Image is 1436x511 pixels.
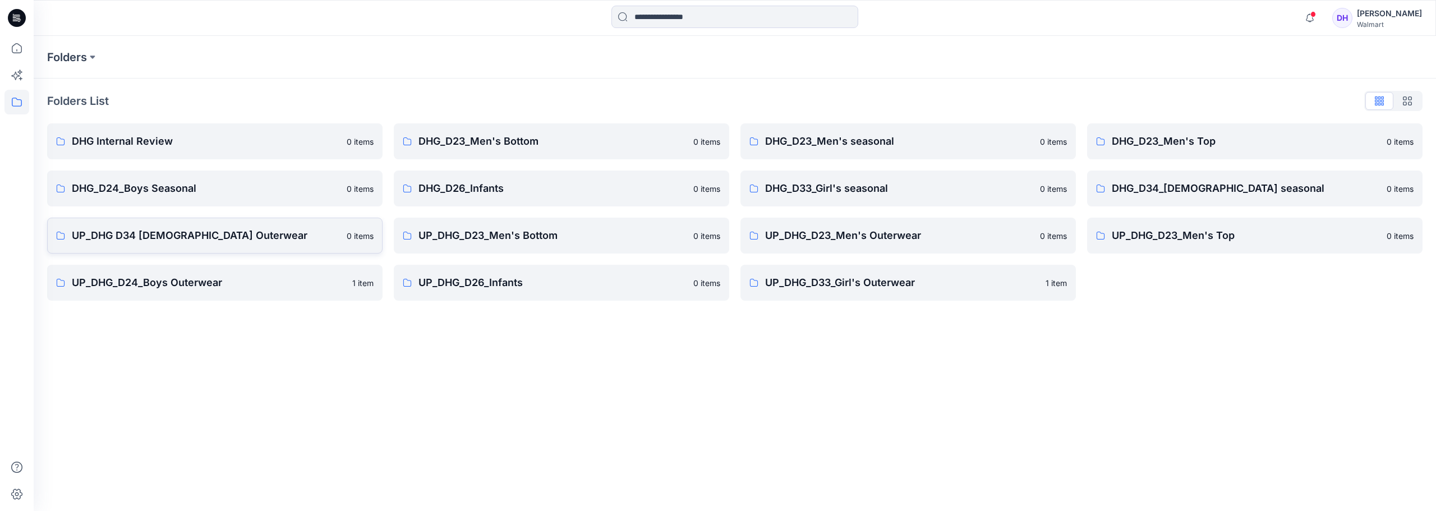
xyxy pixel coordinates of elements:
[347,183,374,195] p: 0 items
[740,265,1076,301] a: UP_DHG_D33_Girl's Outerwear1 item
[1357,7,1422,20] div: [PERSON_NAME]
[740,171,1076,206] a: DHG_D33_Girl's seasonal0 items
[1332,8,1352,28] div: DH
[1387,136,1414,148] p: 0 items
[47,171,383,206] a: DHG_D24_Boys Seasonal0 items
[72,228,340,243] p: UP_DHG D34 [DEMOGRAPHIC_DATA] Outerwear
[1112,133,1380,149] p: DHG_D23_Men's Top
[693,277,720,289] p: 0 items
[1087,171,1423,206] a: DHG_D34_[DEMOGRAPHIC_DATA] seasonal0 items
[418,133,687,149] p: DHG_D23_Men's Bottom
[47,49,87,65] a: Folders
[740,218,1076,254] a: UP_DHG_D23_Men's Outerwear0 items
[418,181,687,196] p: DHG_D26_Infants
[693,136,720,148] p: 0 items
[765,275,1039,291] p: UP_DHG_D33_Girl's Outerwear
[347,230,374,242] p: 0 items
[72,181,340,196] p: DHG_D24_Boys Seasonal
[1387,183,1414,195] p: 0 items
[1087,123,1423,159] a: DHG_D23_Men's Top0 items
[394,123,729,159] a: DHG_D23_Men's Bottom0 items
[1112,181,1380,196] p: DHG_D34_[DEMOGRAPHIC_DATA] seasonal
[47,93,109,109] p: Folders List
[1112,228,1380,243] p: UP_DHG_D23_Men's Top
[765,228,1033,243] p: UP_DHG_D23_Men's Outerwear
[1040,183,1067,195] p: 0 items
[394,218,729,254] a: UP_DHG_D23_Men's Bottom0 items
[1040,136,1067,148] p: 0 items
[394,265,729,301] a: UP_DHG_D26_Infants0 items
[1357,20,1422,29] div: Walmart
[72,275,346,291] p: UP_DHG_D24_Boys Outerwear
[765,133,1033,149] p: DHG_D23_Men's seasonal
[418,228,687,243] p: UP_DHG_D23_Men's Bottom
[1046,277,1067,289] p: 1 item
[347,136,374,148] p: 0 items
[72,133,340,149] p: DHG Internal Review
[47,218,383,254] a: UP_DHG D34 [DEMOGRAPHIC_DATA] Outerwear0 items
[47,265,383,301] a: UP_DHG_D24_Boys Outerwear1 item
[394,171,729,206] a: DHG_D26_Infants0 items
[765,181,1033,196] p: DHG_D33_Girl's seasonal
[693,183,720,195] p: 0 items
[418,275,687,291] p: UP_DHG_D26_Infants
[740,123,1076,159] a: DHG_D23_Men's seasonal0 items
[47,123,383,159] a: DHG Internal Review0 items
[1087,218,1423,254] a: UP_DHG_D23_Men's Top0 items
[352,277,374,289] p: 1 item
[693,230,720,242] p: 0 items
[1040,230,1067,242] p: 0 items
[1387,230,1414,242] p: 0 items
